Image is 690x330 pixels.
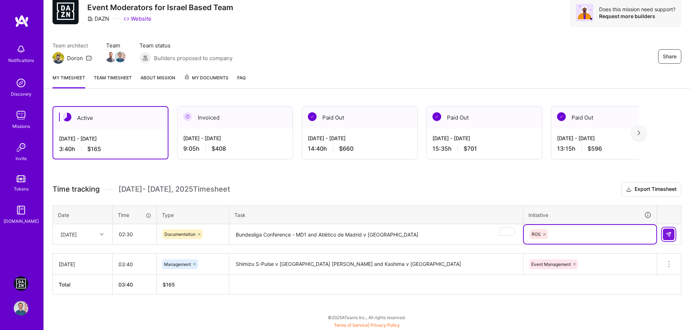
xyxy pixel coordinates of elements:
[94,74,132,88] a: Team timesheet
[14,76,28,90] img: discovery
[183,134,287,142] div: [DATE] - [DATE]
[599,13,676,20] div: Request more builders
[308,134,411,142] div: [DATE] - [DATE]
[164,262,191,267] span: Management
[113,255,156,274] input: HH:MM
[587,145,602,153] span: $596
[116,51,125,63] a: Team Member Avatar
[163,281,175,288] span: $ 165
[14,108,28,122] img: teamwork
[139,42,233,49] span: Team status
[106,42,125,49] span: Team
[59,145,162,153] div: 3:40 h
[308,145,411,153] div: 14:40 h
[118,185,230,194] span: [DATE] - [DATE] , 2025 Timesheet
[87,16,93,22] i: icon CompanyGray
[17,175,25,182] img: tokens
[528,211,652,219] div: Initiative
[666,231,672,237] img: Submit
[14,203,28,217] img: guide book
[184,74,229,82] span: My Documents
[14,14,29,28] img: logo
[14,301,28,316] img: User Avatar
[432,112,441,121] img: Paid Out
[86,55,92,61] i: icon Mail
[67,54,83,62] div: Doron
[100,233,104,236] i: icon Chevron
[464,145,477,153] span: $701
[230,225,522,244] textarea: To enrich screen reader interactions, please activate Accessibility in Grammarly extension settings
[60,230,77,238] div: [DATE]
[557,134,661,142] div: [DATE] - [DATE]
[14,276,28,291] img: DAZN: Event Moderators for Israel Based Team
[53,52,64,64] img: Team Architect
[53,107,168,129] div: Active
[14,42,28,57] img: bell
[432,145,536,153] div: 15:35 h
[339,145,354,153] span: $660
[334,322,400,328] span: |
[113,225,156,244] input: HH:MM
[308,112,317,121] img: Paid Out
[53,74,85,88] a: My timesheet
[139,52,151,64] img: Builders proposed to company
[621,182,681,197] button: Export Timesheet
[53,275,113,295] th: Total
[59,260,106,268] div: [DATE]
[124,15,151,22] a: Website
[230,254,522,274] textarea: Shimizu S-Pulse v [GEOGRAPHIC_DATA] [PERSON_NAME] and Kashima v [GEOGRAPHIC_DATA]
[154,54,233,62] span: Builders proposed to company
[4,217,39,225] div: [DOMAIN_NAME]
[105,51,116,62] img: Team Member Avatar
[12,122,30,130] div: Missions
[334,322,368,328] a: Terms of Service
[14,140,28,155] img: Invite
[113,275,157,295] th: 03:40
[177,106,293,129] div: Invoiced
[599,6,676,13] div: Does this mission need support?
[11,90,32,98] div: Discovery
[43,308,690,326] div: © 2025 ATeams Inc., All rights reserved.
[12,301,30,316] a: User Avatar
[432,134,536,142] div: [DATE] - [DATE]
[141,74,175,88] a: About Mission
[427,106,542,129] div: Paid Out
[87,15,109,22] div: DAZN
[53,42,92,49] span: Team architect
[531,262,571,267] span: Event Management
[663,229,675,240] div: null
[8,57,34,64] div: Notifications
[576,4,593,21] img: Avatar
[626,186,632,193] i: icon Download
[164,231,196,237] span: Documentation
[663,53,677,60] span: Share
[551,106,666,129] div: Paid Out
[302,106,417,129] div: Paid Out
[106,51,116,63] a: Team Member Avatar
[87,145,101,153] span: $165
[14,185,29,193] div: Tokens
[637,130,640,135] img: right
[183,145,287,153] div: 9:05 h
[371,322,400,328] a: Privacy Policy
[557,145,661,153] div: 13:15 h
[157,205,229,224] th: Type
[59,135,162,142] div: [DATE] - [DATE]
[12,276,30,291] a: DAZN: Event Moderators for Israel Based Team
[212,145,226,153] span: $408
[63,113,71,121] img: Active
[118,211,151,219] div: Time
[557,112,566,121] img: Paid Out
[183,112,192,121] img: Invoiced
[532,231,541,237] span: ROS
[115,51,126,62] img: Team Member Avatar
[237,74,246,88] a: FAQ
[229,205,523,224] th: Task
[87,3,233,12] h3: Event Moderators for Israel Based Team
[658,49,681,64] button: Share
[16,155,27,162] div: Invite
[53,185,100,194] span: Time tracking
[184,74,229,88] a: My Documents
[53,205,113,224] th: Date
